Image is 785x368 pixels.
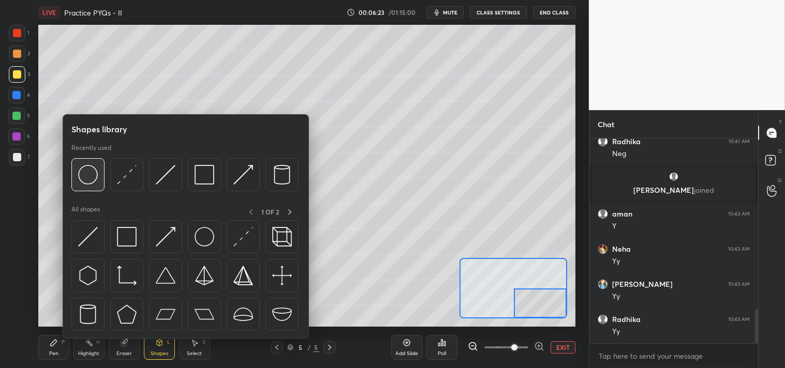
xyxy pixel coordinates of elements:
[470,6,527,19] button: CLASS SETTINGS
[598,279,608,289] img: be7146922ede4ba8ae6a64bb675ef59d.jpg
[8,108,30,124] div: 5
[443,9,457,16] span: mute
[117,304,137,324] img: svg+xml;charset=utf-8,%3Csvg%20xmlns%3D%22http%3A%2F%2Fwww.w3.org%2F2000%2Fsvg%22%20width%3D%2234...
[117,165,137,185] img: svg+xml;charset=utf-8,%3Csvg%20xmlns%3D%22http%3A%2F%2Fwww.w3.org%2F2000%2Fsvg%22%20width%3D%2230...
[313,343,319,352] div: 5
[233,304,253,324] img: svg+xml;charset=utf-8,%3Csvg%20xmlns%3D%22http%3A%2F%2Fwww.w3.org%2F2000%2Fsvg%22%20width%3D%2238...
[612,137,641,146] h6: Radhika
[78,304,98,324] img: svg+xml;charset=utf-8,%3Csvg%20xmlns%3D%22http%3A%2F%2Fwww.w3.org%2F2000%2Fsvg%22%20width%3D%2228...
[589,111,623,138] p: Chat
[778,147,782,155] p: D
[598,244,608,254] img: 685d0a0d0eeb4a3498235fa87bf0b178.jpg
[78,227,98,247] img: svg+xml;charset=utf-8,%3Csvg%20xmlns%3D%22http%3A%2F%2Fwww.w3.org%2F2000%2Fsvg%22%20width%3D%2230...
[612,315,641,324] h6: Radhika
[308,344,311,350] div: /
[612,244,631,254] h6: Neha
[612,209,632,219] h6: aman
[156,165,175,185] img: svg+xml;charset=utf-8,%3Csvg%20xmlns%3D%22http%3A%2F%2Fwww.w3.org%2F2000%2Fsvg%22%20width%3D%2230...
[233,266,253,285] img: svg+xml;charset=utf-8,%3Csvg%20xmlns%3D%22http%3A%2F%2Fwww.w3.org%2F2000%2Fsvg%22%20width%3D%2234...
[272,304,292,324] img: svg+xml;charset=utf-8,%3Csvg%20xmlns%3D%22http%3A%2F%2Fwww.w3.org%2F2000%2Fsvg%22%20width%3D%2238...
[669,172,679,182] img: default.png
[438,351,446,356] div: Poll
[71,123,127,135] h5: Shapes library
[694,185,714,195] span: joined
[728,246,750,252] div: 10:43 AM
[272,165,292,185] img: svg+xml;charset=utf-8,%3Csvg%20xmlns%3D%22http%3A%2F%2Fwww.w3.org%2F2000%2Fsvg%22%20width%3D%2228...
[612,327,750,337] div: Yy
[195,304,214,324] img: svg+xml;charset=utf-8,%3Csvg%20xmlns%3D%22http%3A%2F%2Fwww.w3.org%2F2000%2Fsvg%22%20width%3D%2244...
[598,209,608,219] img: default.png
[779,118,782,126] p: T
[78,266,98,285] img: svg+xml;charset=utf-8,%3Csvg%20xmlns%3D%22http%3A%2F%2Fwww.w3.org%2F2000%2Fsvg%22%20width%3D%2230...
[778,176,782,184] p: G
[167,340,170,345] div: L
[272,227,292,247] img: svg+xml;charset=utf-8,%3Csvg%20xmlns%3D%22http%3A%2F%2Fwww.w3.org%2F2000%2Fsvg%22%20width%3D%2235...
[156,266,175,285] img: svg+xml;charset=utf-8,%3Csvg%20xmlns%3D%22http%3A%2F%2Fwww.w3.org%2F2000%2Fsvg%22%20width%3D%2238...
[9,45,30,62] div: 2
[195,227,214,247] img: svg+xml;charset=utf-8,%3Csvg%20xmlns%3D%22http%3A%2F%2Fwww.w3.org%2F2000%2Fsvg%22%20width%3D%2236...
[9,149,30,165] div: 7
[233,165,253,185] img: svg+xml;charset=utf-8,%3Csvg%20xmlns%3D%22http%3A%2F%2Fwww.w3.org%2F2000%2Fsvg%22%20width%3D%2230...
[78,165,98,185] img: svg+xml;charset=utf-8,%3Csvg%20xmlns%3D%22http%3A%2F%2Fwww.w3.org%2F2000%2Fsvg%22%20width%3D%2236...
[598,186,749,194] p: [PERSON_NAME]
[598,136,608,147] img: default.png
[8,87,30,103] div: 4
[395,351,418,356] div: Add Slide
[728,316,750,323] div: 10:43 AM
[187,351,202,356] div: Select
[729,139,750,145] div: 10:41 AM
[117,266,137,285] img: svg+xml;charset=utf-8,%3Csvg%20xmlns%3D%22http%3A%2F%2Fwww.w3.org%2F2000%2Fsvg%22%20width%3D%2233...
[71,205,100,218] p: All shapes
[261,208,279,216] p: 1 OF 2
[117,227,137,247] img: svg+xml;charset=utf-8,%3Csvg%20xmlns%3D%22http%3A%2F%2Fwww.w3.org%2F2000%2Fsvg%22%20width%3D%2234...
[728,211,750,217] div: 10:43 AM
[151,351,168,356] div: Shapes
[612,256,750,267] div: Yy
[612,149,750,159] div: Neg
[156,304,175,324] img: svg+xml;charset=utf-8,%3Csvg%20xmlns%3D%22http%3A%2F%2Fwww.w3.org%2F2000%2Fsvg%22%20width%3D%2244...
[9,25,29,41] div: 1
[202,340,205,345] div: S
[551,341,575,354] button: EXIT
[728,281,750,287] div: 10:43 AM
[9,66,30,83] div: 3
[64,8,122,18] h4: Practice PYQs - II
[295,344,306,350] div: 5
[38,6,60,19] div: LIVE
[8,128,30,145] div: 6
[156,227,175,247] img: svg+xml;charset=utf-8,%3Csvg%20xmlns%3D%22http%3A%2F%2Fwww.w3.org%2F2000%2Fsvg%22%20width%3D%2230...
[49,351,58,356] div: Pen
[62,340,65,345] div: P
[195,266,214,285] img: svg+xml;charset=utf-8,%3Csvg%20xmlns%3D%22http%3A%2F%2Fwww.w3.org%2F2000%2Fsvg%22%20width%3D%2234...
[233,227,253,247] img: svg+xml;charset=utf-8,%3Csvg%20xmlns%3D%22http%3A%2F%2Fwww.w3.org%2F2000%2Fsvg%22%20width%3D%2230...
[598,314,608,325] img: default.png
[78,351,99,356] div: Highlight
[116,351,132,356] div: Eraser
[426,6,464,19] button: mute
[589,139,758,343] div: grid
[71,144,111,152] p: Recently used
[96,340,100,345] div: H
[612,280,673,289] h6: [PERSON_NAME]
[272,266,292,285] img: svg+xml;charset=utf-8,%3Csvg%20xmlns%3D%22http%3A%2F%2Fwww.w3.org%2F2000%2Fsvg%22%20width%3D%2240...
[195,165,214,185] img: svg+xml;charset=utf-8,%3Csvg%20xmlns%3D%22http%3A%2F%2Fwww.w3.org%2F2000%2Fsvg%22%20width%3D%2234...
[612,221,750,232] div: Y
[533,6,575,19] button: End Class
[612,292,750,302] div: Yy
